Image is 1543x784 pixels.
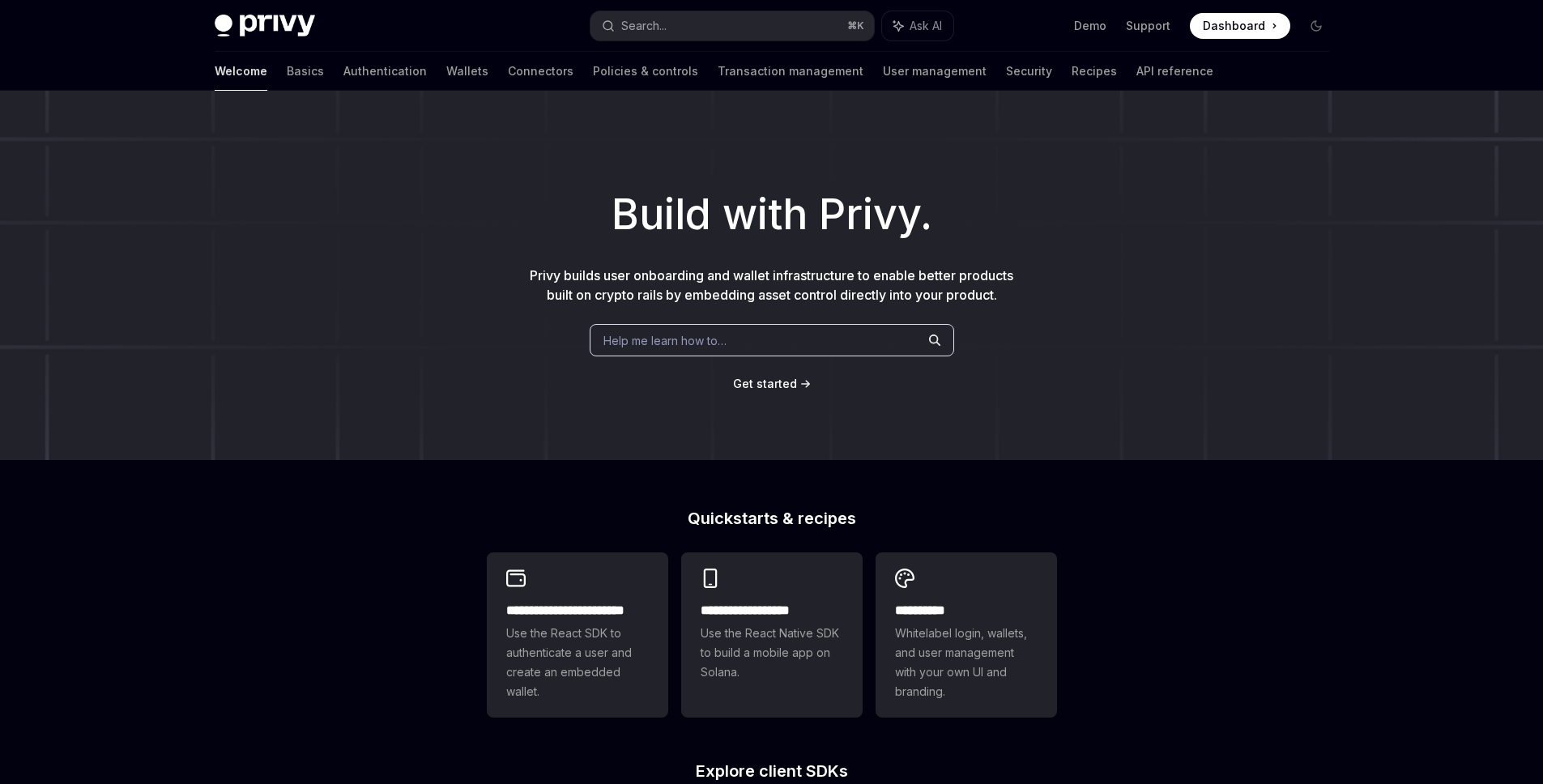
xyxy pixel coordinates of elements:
span: Ask AI [910,18,942,34]
a: API reference [1136,52,1213,91]
span: Dashboard [1203,18,1265,34]
a: Support [1126,18,1170,34]
a: Dashboard [1190,13,1290,39]
span: Use the React Native SDK to build a mobile app on Solana. [701,624,843,682]
a: Demo [1074,18,1106,34]
div: Search... [621,16,667,36]
a: Get started [733,376,797,392]
span: Get started [733,377,797,390]
a: Wallets [446,52,488,91]
a: Security [1006,52,1052,91]
a: Welcome [215,52,267,91]
button: Ask AI [882,11,953,40]
a: Transaction management [718,52,863,91]
h2: Quickstarts & recipes [487,510,1057,526]
a: **** **** **** ***Use the React Native SDK to build a mobile app on Solana. [681,552,863,718]
span: Help me learn how to… [603,332,727,349]
h2: Explore client SDKs [487,763,1057,779]
a: Authentication [343,52,427,91]
a: User management [883,52,987,91]
a: Policies & controls [593,52,698,91]
span: Use the React SDK to authenticate a user and create an embedded wallet. [506,624,649,701]
a: Basics [287,52,324,91]
button: Toggle dark mode [1303,13,1329,39]
button: Search...⌘K [590,11,874,40]
span: Privy builds user onboarding and wallet infrastructure to enable better products built on crypto ... [530,267,1013,303]
h1: Build with Privy. [26,183,1517,246]
img: dark logo [215,15,315,37]
a: **** *****Whitelabel login, wallets, and user management with your own UI and branding. [876,552,1057,718]
a: Recipes [1072,52,1117,91]
span: ⌘ K [847,19,864,32]
a: Connectors [508,52,573,91]
span: Whitelabel login, wallets, and user management with your own UI and branding. [895,624,1038,701]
